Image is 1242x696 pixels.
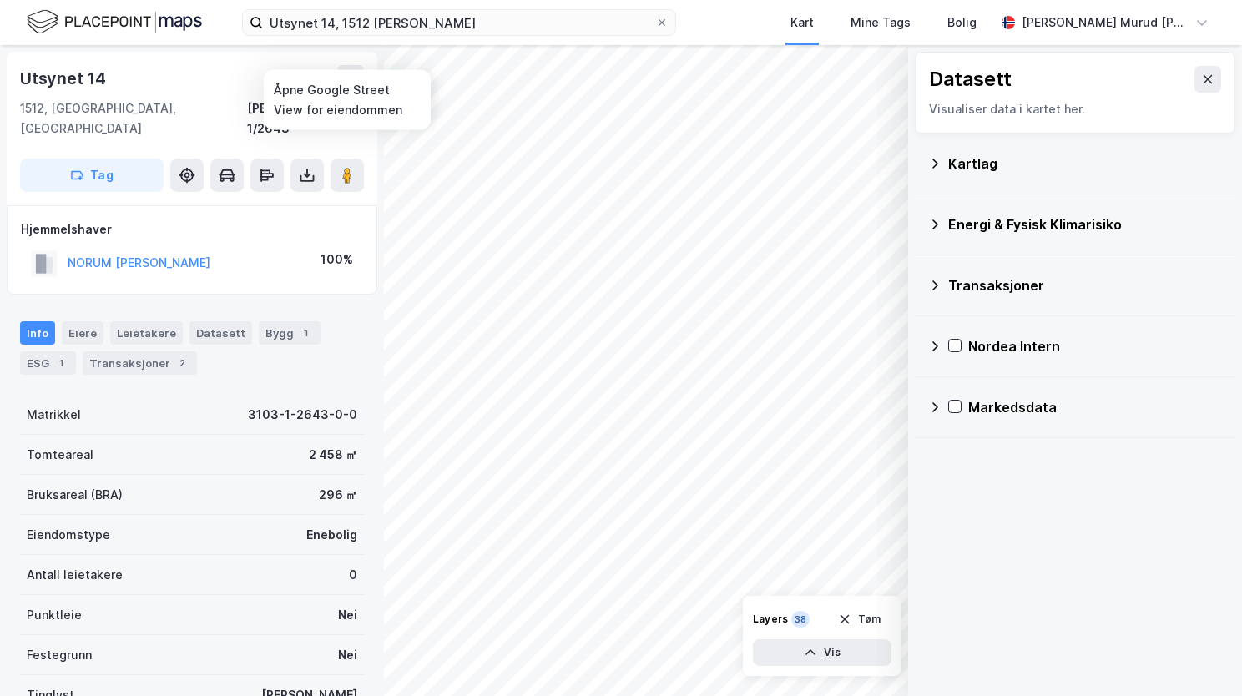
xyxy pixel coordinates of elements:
div: Markedsdata [968,397,1222,417]
div: Transaksjoner [948,275,1222,295]
div: Mine Tags [851,13,911,33]
div: ESG [20,351,76,375]
div: Bygg [259,321,321,345]
div: Eiendomstype [27,525,110,545]
div: Nei [338,605,357,625]
div: [PERSON_NAME] Murud [PERSON_NAME] [1022,13,1189,33]
div: Festegrunn [27,645,92,665]
div: Matrikkel [27,405,81,425]
div: Transaksjoner [83,351,197,375]
div: 296 ㎡ [319,485,357,505]
div: 2 [174,355,190,371]
div: 0 [349,565,357,585]
div: Hjemmelshaver [21,219,363,240]
button: Tag [20,159,164,192]
div: Bolig [947,13,977,33]
div: Datasett [929,66,1012,93]
div: Nordea Intern [968,336,1222,356]
div: 1512, [GEOGRAPHIC_DATA], [GEOGRAPHIC_DATA] [20,98,247,139]
button: Tøm [827,606,891,633]
div: Tomteareal [27,445,93,465]
div: Energi & Fysisk Klimarisiko [948,214,1222,235]
div: Nei [338,645,357,665]
div: Layers [753,613,788,626]
div: Antall leietakere [27,565,123,585]
div: 1 [297,325,314,341]
div: 38 [791,611,810,628]
div: Info [20,321,55,345]
button: Vis [753,639,891,666]
div: 100% [321,250,353,270]
iframe: Chat Widget [1159,616,1242,696]
div: 1 [53,355,69,371]
img: logo.f888ab2527a4732fd821a326f86c7f29.svg [27,8,202,37]
div: Eiere [62,321,103,345]
div: [PERSON_NAME], 1/2643 [247,98,364,139]
div: Kartlag [948,154,1222,174]
div: Visualiser data i kartet her. [929,99,1221,119]
div: Leietakere [110,321,183,345]
div: 2 458 ㎡ [309,445,357,465]
div: Kart [790,13,814,33]
div: 3103-1-2643-0-0 [248,405,357,425]
div: Enebolig [306,525,357,545]
div: Bruksareal (BRA) [27,485,123,505]
div: Punktleie [27,605,82,625]
input: Søk på adresse, matrikkel, gårdeiere, leietakere eller personer [263,10,655,35]
div: Datasett [189,321,252,345]
div: Utsynet 14 [20,65,109,92]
